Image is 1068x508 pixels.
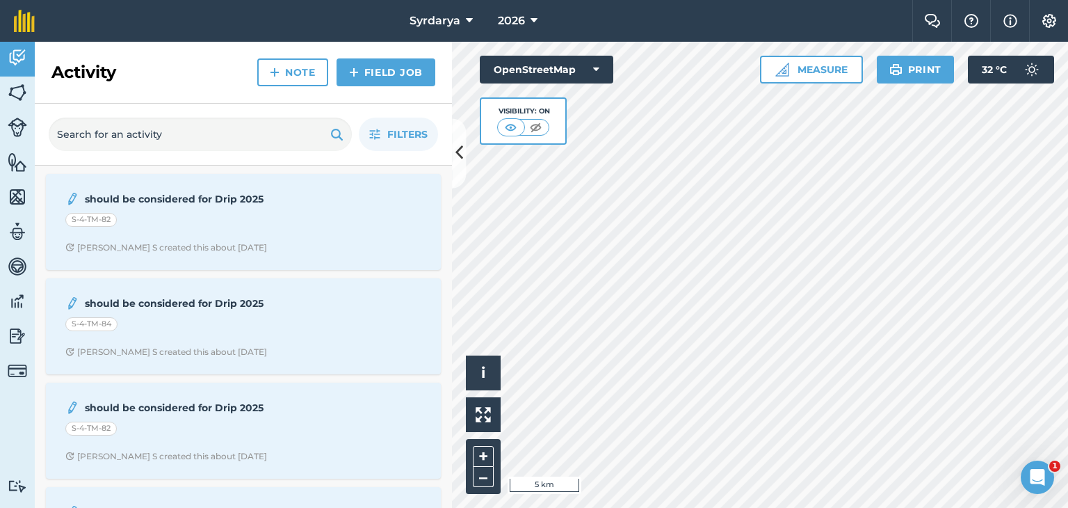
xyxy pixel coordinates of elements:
[65,243,74,252] img: Clock with arrow pointing clockwise
[65,242,267,253] div: [PERSON_NAME] S created this about [DATE]
[8,47,27,68] img: svg+xml;base64,PD94bWwgdmVyc2lvbj0iMS4wIiBlbmNvZGluZz0idXRmLTgiPz4KPCEtLSBHZW5lcmF0b3I6IEFkb2JlIE...
[480,56,613,84] button: OpenStreetMap
[65,451,267,462] div: [PERSON_NAME] S created this about [DATE]
[502,120,519,134] img: svg+xml;base64,PHN2ZyB4bWxucz0iaHR0cDovL3d3dy53My5vcmcvMjAwMC9zdmciIHdpZHRoPSI1MCIgaGVpZ2h0PSI0MC...
[1041,14,1058,28] img: A cog icon
[473,467,494,487] button: –
[54,287,432,366] a: should be considered for Drip 2025S-4-TM-84Clock with arrow pointing clockwise[PERSON_NAME] S cre...
[270,64,280,81] img: svg+xml;base64,PHN2ZyB4bWxucz0iaHR0cDovL3d3dy53My5vcmcvMjAwMC9zdmciIHdpZHRoPSIxNCIgaGVpZ2h0PSIyNC...
[968,56,1054,84] button: 32 °C
[963,14,980,28] img: A question mark icon
[473,446,494,467] button: +
[8,186,27,207] img: svg+xml;base64,PHN2ZyB4bWxucz0iaHR0cDovL3d3dy53My5vcmcvMjAwMC9zdmciIHdpZHRoPSI1NiIgaGVpZ2h0PSI2MC...
[527,120,544,134] img: svg+xml;base64,PHN2ZyB4bWxucz0iaHR0cDovL3d3dy53My5vcmcvMjAwMC9zdmciIHdpZHRoPSI1MCIgaGVpZ2h0PSI0MC...
[65,317,118,331] div: S-4-TM-84
[924,14,941,28] img: Two speech bubbles overlapping with the left bubble in the forefront
[8,118,27,137] img: svg+xml;base64,PD94bWwgdmVyc2lvbj0iMS4wIiBlbmNvZGluZz0idXRmLTgiPz4KPCEtLSBHZW5lcmF0b3I6IEFkb2JlIE...
[775,63,789,77] img: Ruler icon
[65,452,74,461] img: Clock with arrow pointing clockwise
[8,479,27,493] img: svg+xml;base64,PD94bWwgdmVyc2lvbj0iMS4wIiBlbmNvZGluZz0idXRmLTgiPz4KPCEtLSBHZW5lcmF0b3I6IEFkb2JlIE...
[65,213,117,227] div: S-4-TM-82
[65,347,267,358] div: [PERSON_NAME] S created this about [DATE]
[14,10,35,32] img: fieldmargin Logo
[498,13,525,29] span: 2026
[330,126,343,143] img: svg+xml;base64,PHN2ZyB4bWxucz0iaHR0cDovL3d3dy53My5vcmcvMjAwMC9zdmciIHdpZHRoPSIxOSIgaGVpZ2h0PSIyNC...
[65,422,117,436] div: S-4-TM-82
[349,64,359,81] img: svg+xml;base64,PHN2ZyB4bWxucz0iaHR0cDovL3d3dy53My5vcmcvMjAwMC9zdmciIHdpZHRoPSIxNCIgaGVpZ2h0PSIyNC...
[85,400,305,415] strong: should be considered for Drip 2025
[1049,461,1060,472] span: 1
[877,56,955,84] button: Print
[889,61,903,78] img: svg+xml;base64,PHN2ZyB4bWxucz0iaHR0cDovL3d3dy53My5vcmcvMjAwMC9zdmciIHdpZHRoPSIxOSIgaGVpZ2h0PSIyNC...
[65,191,79,207] img: svg+xml;base64,PD94bWwgdmVyc2lvbj0iMS4wIiBlbmNvZGluZz0idXRmLTgiPz4KPCEtLSBHZW5lcmF0b3I6IEFkb2JlIE...
[476,407,491,422] img: Four arrows, one pointing top left, one top right, one bottom right and the last bottom left
[481,364,485,381] span: i
[8,221,27,242] img: svg+xml;base64,PD94bWwgdmVyc2lvbj0iMS4wIiBlbmNvZGluZz0idXRmLTgiPz4KPCEtLSBHZW5lcmF0b3I6IEFkb2JlIE...
[65,295,79,312] img: svg+xml;base64,PD94bWwgdmVyc2lvbj0iMS4wIiBlbmNvZGluZz0idXRmLTgiPz4KPCEtLSBHZW5lcmF0b3I6IEFkb2JlIE...
[8,361,27,381] img: svg+xml;base64,PD94bWwgdmVyc2lvbj0iMS4wIiBlbmNvZGluZz0idXRmLTgiPz4KPCEtLSBHZW5lcmF0b3I6IEFkb2JlIE...
[466,356,501,390] button: i
[1003,13,1017,29] img: svg+xml;base64,PHN2ZyB4bWxucz0iaHR0cDovL3d3dy53My5vcmcvMjAwMC9zdmciIHdpZHRoPSIxNyIgaGVpZ2h0PSIxNy...
[410,13,460,29] span: Syrdarya
[760,56,863,84] button: Measure
[337,58,435,86] a: Field Job
[65,347,74,356] img: Clock with arrow pointing clockwise
[65,399,79,416] img: svg+xml;base64,PD94bWwgdmVyc2lvbj0iMS4wIiBlbmNvZGluZz0idXRmLTgiPz4KPCEtLSBHZW5lcmF0b3I6IEFkb2JlIE...
[359,118,438,151] button: Filters
[8,326,27,347] img: svg+xml;base64,PD94bWwgdmVyc2lvbj0iMS4wIiBlbmNvZGluZz0idXRmLTgiPz4KPCEtLSBHZW5lcmF0b3I6IEFkb2JlIE...
[1018,56,1046,84] img: svg+xml;base64,PD94bWwgdmVyc2lvbj0iMS4wIiBlbmNvZGluZz0idXRmLTgiPz4KPCEtLSBHZW5lcmF0b3I6IEFkb2JlIE...
[8,82,27,103] img: svg+xml;base64,PHN2ZyB4bWxucz0iaHR0cDovL3d3dy53My5vcmcvMjAwMC9zdmciIHdpZHRoPSI1NiIgaGVpZ2h0PSI2MC...
[8,256,27,277] img: svg+xml;base64,PD94bWwgdmVyc2lvbj0iMS4wIiBlbmNvZGluZz0idXRmLTgiPz4KPCEtLSBHZW5lcmF0b3I6IEFkb2JlIE...
[1021,461,1054,494] iframe: Intercom live chat
[54,182,432,262] a: should be considered for Drip 2025S-4-TM-82Clock with arrow pointing clockwise[PERSON_NAME] S cre...
[85,191,305,207] strong: should be considered for Drip 2025
[54,391,432,470] a: should be considered for Drip 2025S-4-TM-82Clock with arrow pointing clockwise[PERSON_NAME] S cre...
[387,127,428,142] span: Filters
[51,61,116,84] h2: Activity
[257,58,328,86] a: Note
[85,296,305,311] strong: should be considered for Drip 2025
[8,291,27,312] img: svg+xml;base64,PD94bWwgdmVyc2lvbj0iMS4wIiBlbmNvZGluZz0idXRmLTgiPz4KPCEtLSBHZW5lcmF0b3I6IEFkb2JlIE...
[497,106,550,117] div: Visibility: On
[8,152,27,173] img: svg+xml;base64,PHN2ZyB4bWxucz0iaHR0cDovL3d3dy53My5vcmcvMjAwMC9zdmciIHdpZHRoPSI1NiIgaGVpZ2h0PSI2MC...
[982,56,1007,84] span: 32 ° C
[49,118,352,151] input: Search for an activity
